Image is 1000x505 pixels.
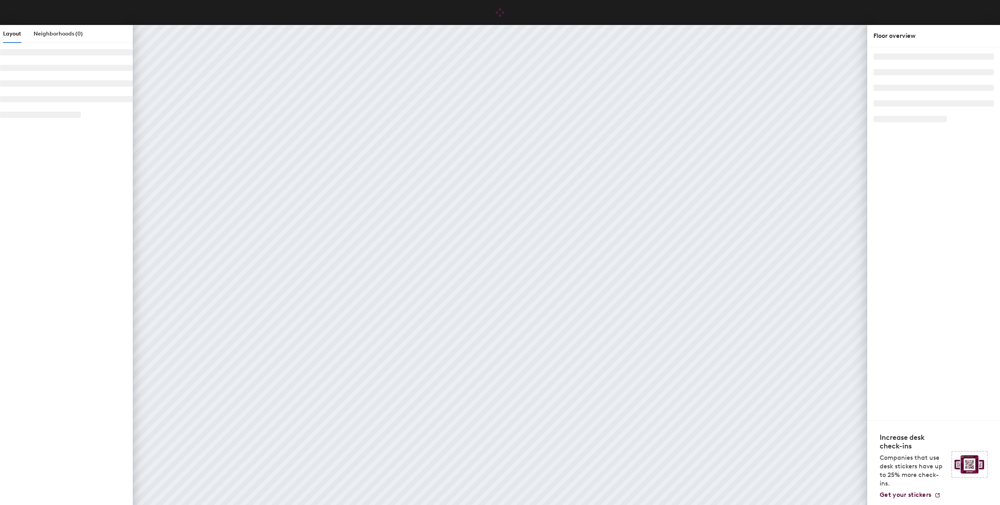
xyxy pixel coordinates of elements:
[880,491,941,499] a: Get your stickers
[34,30,83,37] span: Neighborhoods (0)
[3,30,21,37] span: Layout
[873,31,994,41] div: Floor overview
[880,491,931,498] span: Get your stickers
[880,453,947,488] p: Companies that use desk stickers have up to 25% more check-ins.
[952,451,987,478] img: Sticker logo
[880,433,947,450] h4: Increase desk check-ins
